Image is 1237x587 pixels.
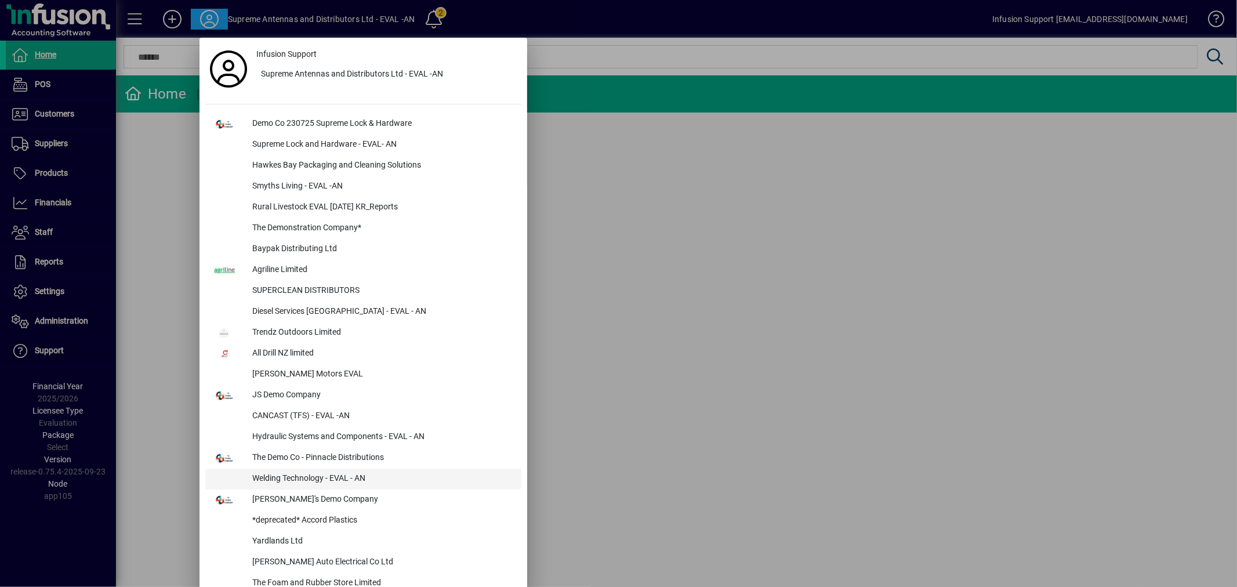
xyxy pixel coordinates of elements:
[205,385,521,406] button: JS Demo Company
[205,448,521,469] button: The Demo Co - Pinnacle Distributions
[243,552,521,573] div: [PERSON_NAME] Auto Electrical Co Ltd
[243,406,521,427] div: CANCAST (TFS) - EVAL -AN
[243,427,521,448] div: Hydraulic Systems and Components - EVAL - AN
[205,176,521,197] button: Smyths Living - EVAL -AN
[205,364,521,385] button: [PERSON_NAME] Motors EVAL
[205,323,521,343] button: Trendz Outdoors Limited
[243,343,521,364] div: All Drill NZ limited
[243,469,521,490] div: Welding Technology - EVAL - AN
[243,385,521,406] div: JS Demo Company
[205,427,521,448] button: Hydraulic Systems and Components - EVAL - AN
[243,448,521,469] div: The Demo Co - Pinnacle Distributions
[205,197,521,218] button: Rural Livestock EVAL [DATE] KR_Reports
[252,44,521,64] a: Infusion Support
[243,260,521,281] div: Agriline Limited
[205,469,521,490] button: Welding Technology - EVAL - AN
[243,531,521,552] div: Yardlands Ltd
[205,239,521,260] button: Baypak Distributing Ltd
[205,406,521,427] button: CANCAST (TFS) - EVAL -AN
[243,510,521,531] div: *deprecated* Accord Plastics
[205,218,521,239] button: The Demonstration Company*
[205,114,521,135] button: Demo Co 230725 Supreme Lock & Hardware
[243,114,521,135] div: Demo Co 230725 Supreme Lock & Hardware
[205,552,521,573] button: [PERSON_NAME] Auto Electrical Co Ltd
[205,135,521,155] button: Supreme Lock and Hardware - EVAL- AN
[243,490,521,510] div: [PERSON_NAME]'s Demo Company
[205,490,521,510] button: [PERSON_NAME]'s Demo Company
[243,197,521,218] div: Rural Livestock EVAL [DATE] KR_Reports
[205,531,521,552] button: Yardlands Ltd
[243,176,521,197] div: Smyths Living - EVAL -AN
[243,364,521,385] div: [PERSON_NAME] Motors EVAL
[243,281,521,302] div: SUPERCLEAN DISTRIBUTORS
[205,155,521,176] button: Hawkes Bay Packaging and Cleaning Solutions
[205,302,521,323] button: Diesel Services [GEOGRAPHIC_DATA] - EVAL - AN
[205,343,521,364] button: All Drill NZ limited
[205,59,252,79] a: Profile
[243,302,521,323] div: Diesel Services [GEOGRAPHIC_DATA] - EVAL - AN
[205,510,521,531] button: *deprecated* Accord Plastics
[243,135,521,155] div: Supreme Lock and Hardware - EVAL- AN
[243,155,521,176] div: Hawkes Bay Packaging and Cleaning Solutions
[256,48,317,60] span: Infusion Support
[243,218,521,239] div: The Demonstration Company*
[243,323,521,343] div: Trendz Outdoors Limited
[243,239,521,260] div: Baypak Distributing Ltd
[252,64,521,85] button: Supreme Antennas and Distributors Ltd - EVAL -AN
[205,281,521,302] button: SUPERCLEAN DISTRIBUTORS
[205,260,521,281] button: Agriline Limited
